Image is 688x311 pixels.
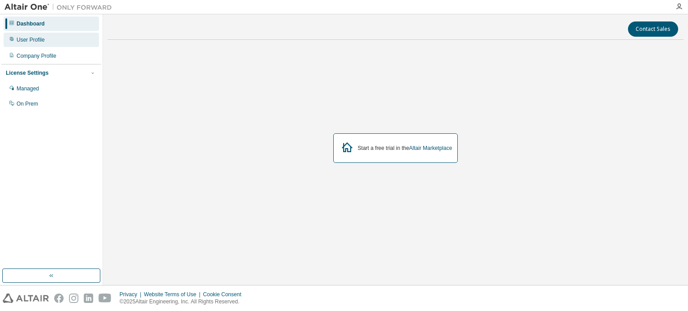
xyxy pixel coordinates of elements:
[17,85,39,92] div: Managed
[17,20,45,27] div: Dashboard
[3,294,49,303] img: altair_logo.svg
[99,294,112,303] img: youtube.svg
[69,294,78,303] img: instagram.svg
[358,145,452,152] div: Start a free trial in the
[120,298,247,306] p: © 2025 Altair Engineering, Inc. All Rights Reserved.
[17,100,38,107] div: On Prem
[6,69,48,77] div: License Settings
[628,21,678,37] button: Contact Sales
[84,294,93,303] img: linkedin.svg
[54,294,64,303] img: facebook.svg
[17,52,56,60] div: Company Profile
[144,291,203,298] div: Website Terms of Use
[4,3,116,12] img: Altair One
[120,291,144,298] div: Privacy
[203,291,246,298] div: Cookie Consent
[409,145,452,151] a: Altair Marketplace
[17,36,45,43] div: User Profile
